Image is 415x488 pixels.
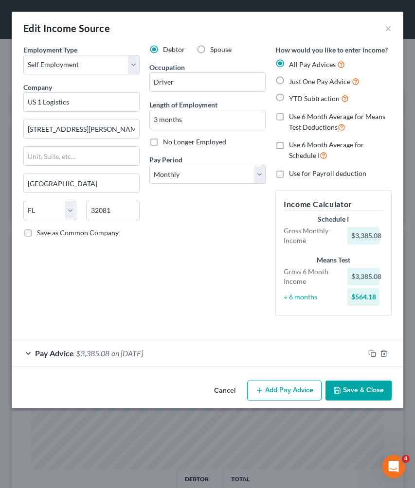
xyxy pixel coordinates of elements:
span: All Pay Advices [289,60,336,69]
span: Use 6 Month Average for Schedule I [289,140,364,159]
span: Debtor [163,45,185,53]
input: Enter address... [24,120,139,139]
div: Schedule I [284,214,383,224]
span: Use 6 Month Average for Means Test Deductions [289,112,385,131]
h5: Income Calculator [284,198,383,210]
span: Save as Common Company [37,228,119,237]
input: ex: 2 years [150,110,265,129]
span: YTD Subtraction [289,94,340,103]
span: $3,385.08 [76,349,109,358]
button: Save & Close [325,381,392,401]
label: How would you like to enter income? [275,45,388,55]
span: Spouse [210,45,232,53]
span: Employment Type [23,46,77,54]
div: $564.18 [347,288,379,306]
label: Length of Employment [149,100,217,110]
span: Pay Period [149,156,182,164]
iframe: Intercom live chat [382,455,405,478]
div: Edit Income Source [23,21,110,35]
span: 4 [402,455,410,463]
input: -- [150,73,265,91]
div: $3,385.08 [347,227,379,244]
span: Pay Advice [35,349,74,358]
div: Gross Monthly Income [279,226,343,245]
input: Enter city... [24,174,139,192]
span: on [DATE] [111,349,143,358]
input: Unit, Suite, etc... [24,147,139,165]
div: Means Test [284,255,383,265]
button: Cancel [206,382,243,401]
input: Search company by name... [23,92,140,112]
span: Company [23,83,52,91]
div: ÷ 6 months [279,292,343,302]
label: Occupation [149,62,185,72]
span: Use for Payroll deduction [289,169,366,177]
button: Add Pay Advice [247,381,322,401]
input: Enter zip... [86,201,139,220]
div: Gross 6 Month Income [279,267,343,286]
span: Just One Pay Advice [289,77,350,86]
span: No Longer Employed [163,138,226,146]
div: $3,385.08 [347,268,379,285]
button: × [385,22,392,34]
